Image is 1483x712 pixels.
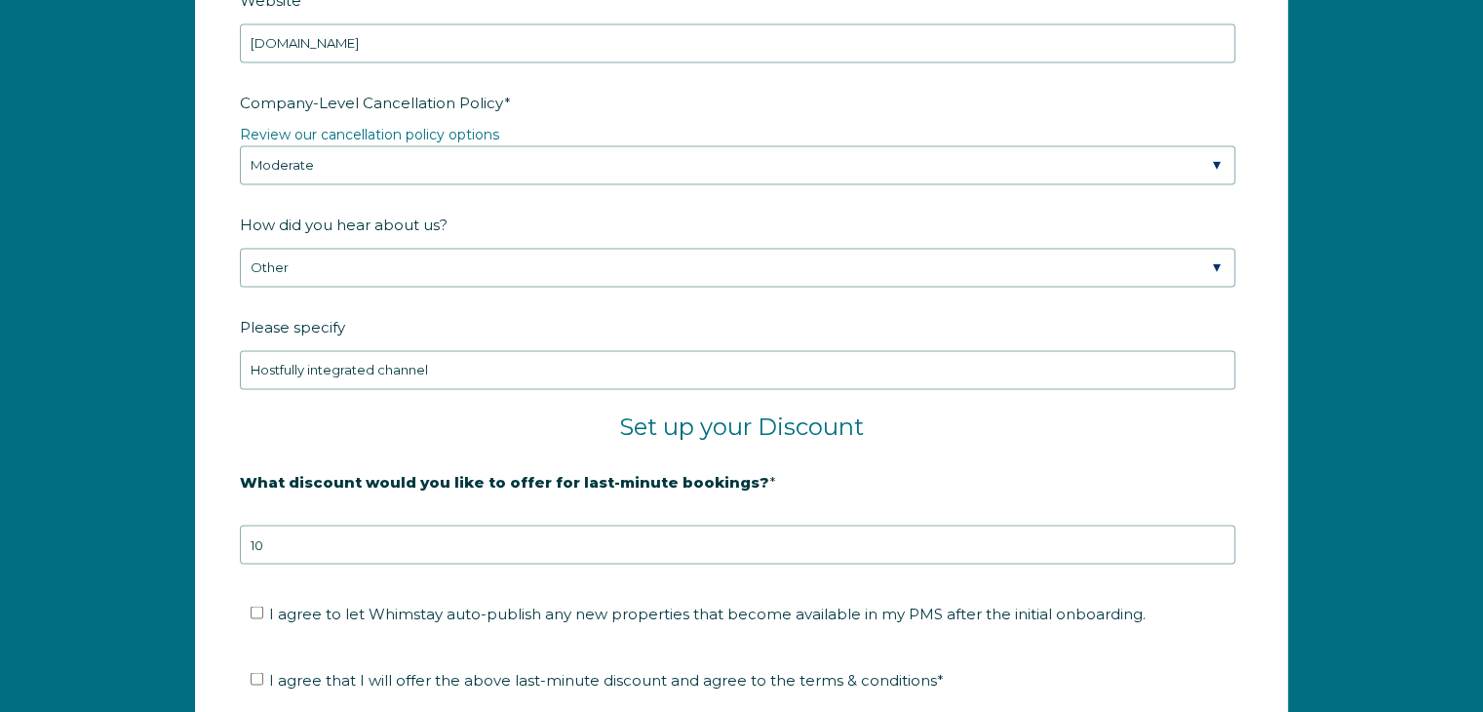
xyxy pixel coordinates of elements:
span: How did you hear about us? [240,210,448,240]
span: Company-Level Cancellation Policy [240,88,504,118]
a: Review our cancellation policy options [240,126,499,143]
input: I agree that I will offer the above last-minute discount and agree to the terms & conditions* [251,672,263,685]
span: I agree that I will offer the above last-minute discount and agree to the terms & conditions [269,670,944,689]
strong: What discount would you like to offer for last-minute bookings? [240,473,769,492]
span: I agree to let Whimstay auto-publish any new properties that become available in my PMS after the... [269,604,1146,622]
span: Please specify [240,312,345,342]
input: I agree to let Whimstay auto-publish any new properties that become available in my PMS after the... [251,606,263,618]
span: Set up your Discount [619,413,864,441]
strong: 20% is recommended, minimum of 10% [240,505,545,523]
